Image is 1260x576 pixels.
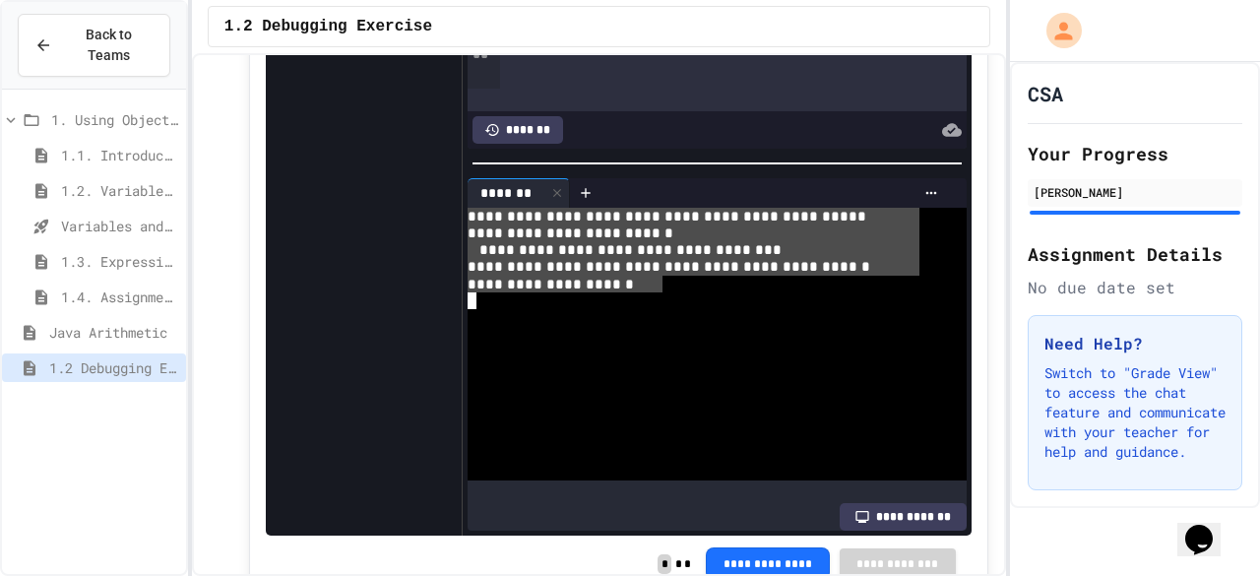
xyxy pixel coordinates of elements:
span: 1.3. Expressions and Output [New] [61,251,178,272]
h3: Need Help? [1044,332,1226,355]
p: Switch to "Grade View" to access the chat feature and communicate with your teacher for help and ... [1044,363,1226,462]
h2: Your Progress [1028,140,1242,167]
div: No due date set [1028,276,1242,299]
button: Back to Teams [18,14,170,77]
iframe: chat widget [1177,497,1240,556]
span: Variables and Data Types - Quiz [61,216,178,236]
h2: Assignment Details [1028,240,1242,268]
span: 1.1. Introduction to Algorithms, Programming, and Compilers [61,145,178,165]
span: 1.4. Assignment and Input [61,287,178,307]
h1: CSA [1028,80,1063,107]
span: 1.2 Debugging Exercise [49,357,178,378]
span: Java Arithmetic [49,322,178,343]
span: Back to Teams [64,25,154,66]
div: [PERSON_NAME] [1034,183,1236,201]
span: 1.2. Variables and Data Types [61,180,178,201]
span: 1.2 Debugging Exercise [224,15,432,38]
span: 1. Using Objects and Methods [51,109,178,130]
div: My Account [1026,8,1087,53]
